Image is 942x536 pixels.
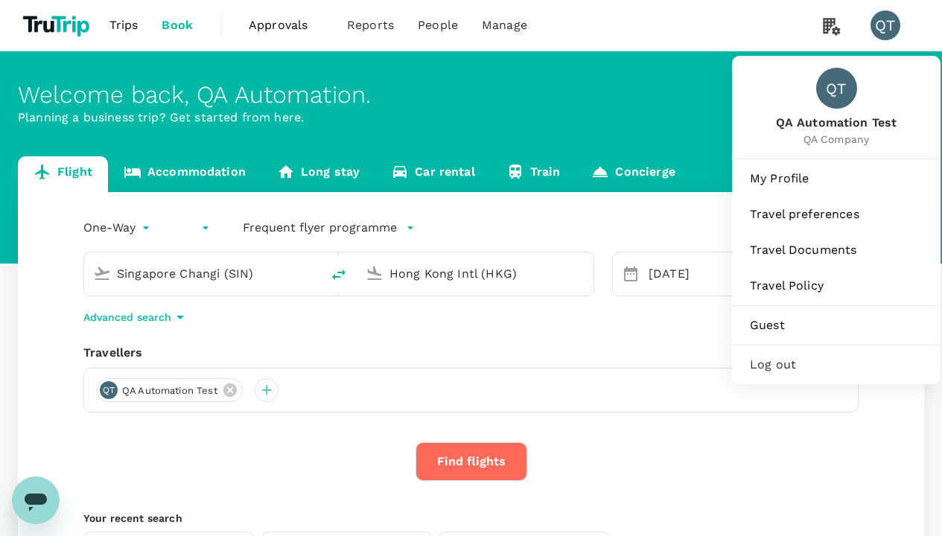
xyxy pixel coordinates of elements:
button: delete [321,257,357,293]
a: Car rental [375,156,491,192]
a: Flight [18,156,108,192]
span: Approvals [249,16,323,34]
span: Travel Policy [750,277,923,295]
div: QTQA Automation Test [96,378,243,402]
button: Open [583,272,586,275]
p: Advanced search [83,310,171,325]
span: Travel Documents [750,241,923,259]
button: Find flights [416,442,527,481]
div: Travellers [83,344,859,362]
div: QT [871,10,900,40]
input: Depart from [117,262,290,285]
span: Manage [482,16,527,34]
a: Train [491,156,576,192]
a: Long stay [261,156,375,192]
span: QA Company [776,132,897,147]
span: My Profile [750,170,923,188]
div: QT [100,381,118,399]
span: Book [162,16,193,34]
span: Trips [109,16,139,34]
a: Guest [738,309,935,342]
p: Frequent flyer programme [243,219,397,237]
div: [DATE] [643,259,741,289]
span: QA Automation Test [113,383,226,398]
span: Guest [750,316,923,334]
p: Your recent search [83,511,859,526]
span: Log out [750,356,923,374]
a: Travel Policy [738,269,935,302]
div: One-Way [83,216,153,240]
div: Welcome back , QA Automation . [18,81,924,109]
span: Travel preferences [750,205,923,223]
a: Accommodation [108,156,261,192]
div: QT [816,68,857,109]
a: Concierge [576,156,690,192]
button: Frequent flyer programme [243,219,415,237]
button: Advanced search [83,308,189,326]
span: Reports [347,16,394,34]
a: Travel preferences [738,198,935,231]
p: Planning a business trip? Get started from here. [18,109,924,127]
span: People [418,16,458,34]
span: QA Automation Test [776,115,897,132]
a: My Profile [738,162,935,195]
img: TruTrip logo [18,9,98,42]
button: Open [311,272,314,275]
iframe: Button to launch messaging window [12,476,60,524]
a: Travel Documents [738,234,935,267]
input: Going to [389,262,562,285]
div: Log out [738,348,935,381]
